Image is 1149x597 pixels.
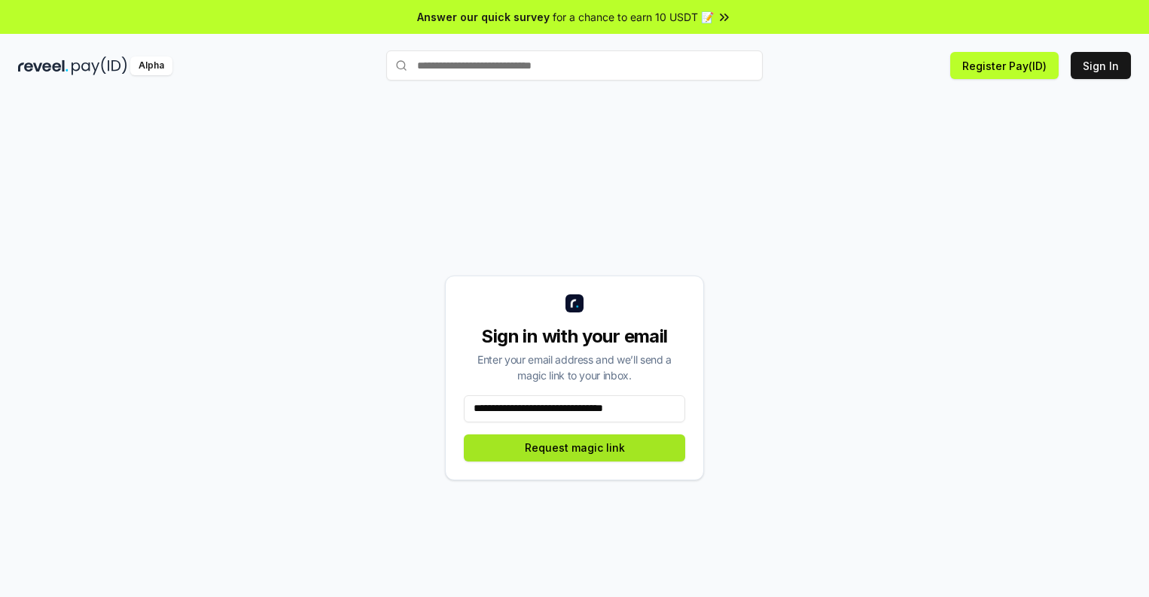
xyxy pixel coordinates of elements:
span: Answer our quick survey [417,9,550,25]
img: reveel_dark [18,56,69,75]
img: pay_id [72,56,127,75]
button: Sign In [1071,52,1131,79]
div: Enter your email address and we’ll send a magic link to your inbox. [464,352,685,383]
span: for a chance to earn 10 USDT 📝 [553,9,714,25]
img: logo_small [565,294,584,312]
div: Sign in with your email [464,324,685,349]
div: Alpha [130,56,172,75]
button: Register Pay(ID) [950,52,1059,79]
button: Request magic link [464,434,685,461]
